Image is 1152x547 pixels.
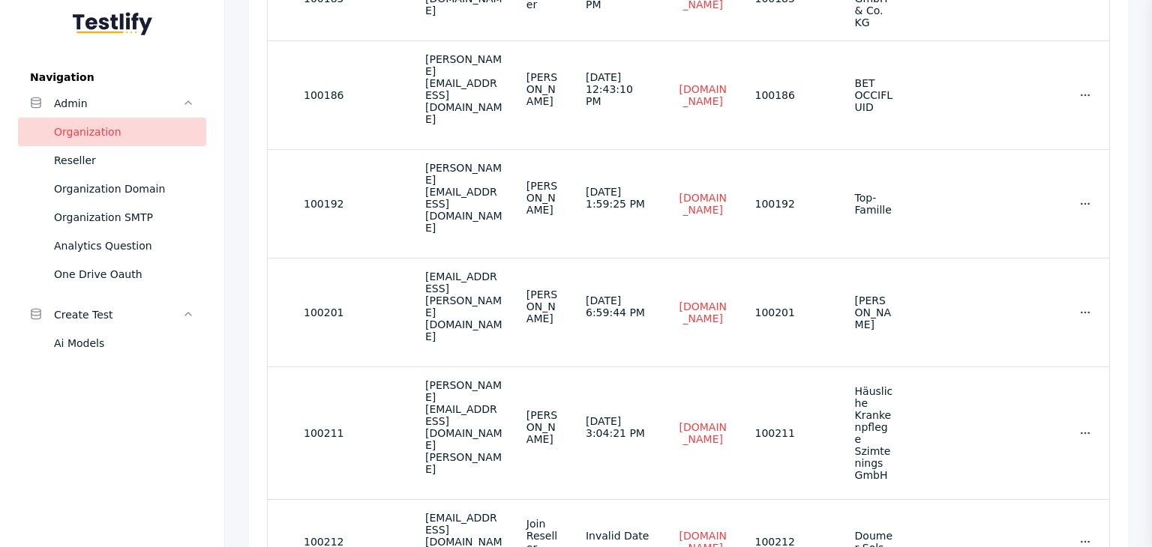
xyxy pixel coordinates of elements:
div: [DATE] 6:59:44 PM [586,294,651,318]
section: 100186 [304,89,401,101]
div: Invalid Date [586,530,651,542]
div: Organization SMTP [54,208,194,226]
div: [EMAIL_ADDRESS][PERSON_NAME][DOMAIN_NAME] [425,271,502,342]
div: [DATE] 1:59:25 PM [586,186,651,210]
section: 100211 [754,427,830,439]
div: [PERSON_NAME] [526,409,562,445]
a: Reseller [18,146,206,175]
a: [DOMAIN_NAME] [675,82,730,108]
section: [PERSON_NAME] [855,294,893,330]
section: 100192 [304,198,401,210]
div: [PERSON_NAME] [526,180,562,216]
div: [PERSON_NAME][EMAIL_ADDRESS][DOMAIN_NAME] [425,53,502,125]
section: 100192 [754,198,830,210]
div: Organization [54,123,194,141]
a: Organization SMTP [18,203,206,232]
div: [PERSON_NAME] [526,71,562,107]
div: [PERSON_NAME][EMAIL_ADDRESS][DOMAIN_NAME][PERSON_NAME] [425,379,502,475]
section: Top-Famille [855,192,893,216]
a: Ai Models [18,329,206,357]
label: Navigation [18,71,206,83]
a: Analytics Question [18,232,206,260]
section: Häusliche Krankenpflege Szimtenings GmbH [855,385,893,481]
a: [DOMAIN_NAME] [675,300,730,325]
a: [DOMAIN_NAME] [675,420,730,446]
div: [DATE] 12:43:10 PM [586,71,651,107]
a: Organization [18,118,206,146]
div: Analytics Question [54,237,194,255]
section: 100211 [304,427,401,439]
div: One Drive Oauth [54,265,194,283]
div: Admin [54,94,182,112]
section: BET OCCIFLUID [855,77,893,113]
div: Ai Models [54,334,194,352]
div: [DATE] 3:04:21 PM [586,415,651,439]
a: One Drive Oauth [18,260,206,288]
section: 100186 [754,89,830,101]
img: Testlify - Backoffice [73,12,152,35]
div: Organization Domain [54,180,194,198]
a: [DOMAIN_NAME] [675,191,730,217]
section: 100201 [754,306,830,318]
a: Organization Domain [18,175,206,203]
div: [PERSON_NAME] [526,288,562,324]
div: Create Test [54,306,182,324]
section: 100201 [304,306,401,318]
div: Reseller [54,151,194,169]
div: [PERSON_NAME][EMAIL_ADDRESS][DOMAIN_NAME] [425,162,502,234]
